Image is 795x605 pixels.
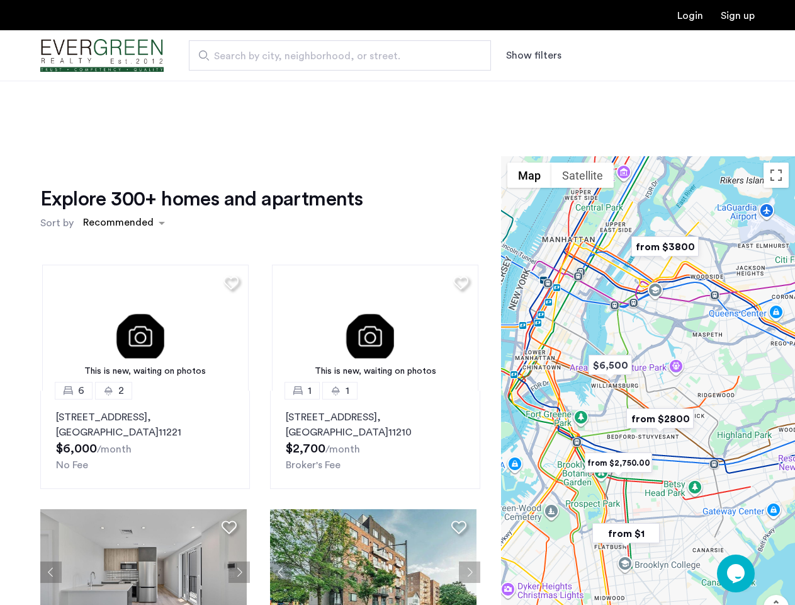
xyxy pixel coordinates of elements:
button: Previous apartment [270,562,291,583]
input: Apartment Search [189,40,491,71]
span: No Fee [56,460,88,470]
button: Toggle fullscreen view [764,163,789,188]
button: Show or hide filters [506,48,561,63]
img: logo [40,32,164,79]
p: [STREET_ADDRESS] 11221 [56,410,234,440]
a: 62[STREET_ADDRESS], [GEOGRAPHIC_DATA]11221No Fee [40,391,250,489]
button: Show satellite imagery [551,163,614,188]
div: from $2800 [621,405,699,433]
p: [STREET_ADDRESS] 11210 [286,410,464,440]
button: Next apartment [459,562,480,583]
div: $6,500 [584,351,637,379]
button: Show street map [507,163,551,188]
span: 2 [118,383,124,398]
a: Login [677,11,703,21]
div: from $1 [587,519,665,548]
sub: /month [325,444,360,454]
a: Registration [721,11,755,21]
a: Cazamio Logo [40,32,164,79]
a: This is new, waiting on photos [42,265,249,391]
ng-select: sort-apartment [77,212,171,234]
span: $2,700 [286,442,325,455]
img: 3.gif [42,265,249,391]
sub: /month [97,444,132,454]
div: This is new, waiting on photos [278,365,472,378]
span: Broker's Fee [286,460,341,470]
span: 6 [78,383,84,398]
span: Search by city, neighborhood, or street. [214,49,456,64]
div: from $3800 [626,233,704,261]
a: This is new, waiting on photos [272,265,478,391]
div: Recommended [81,215,154,233]
iframe: chat widget [717,555,757,592]
span: 1 [308,383,312,398]
img: 3.gif [272,265,478,391]
a: 11[STREET_ADDRESS], [GEOGRAPHIC_DATA]11210Broker's Fee [270,391,480,489]
div: This is new, waiting on photos [48,365,242,378]
button: Next apartment [228,562,250,583]
label: Sort by [40,216,74,231]
div: from $2,750.00 [580,449,657,477]
button: Previous apartment [40,562,62,583]
span: $6,000 [56,442,97,455]
h1: Explore 300+ homes and apartments [40,187,363,212]
span: 1 [346,383,349,398]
